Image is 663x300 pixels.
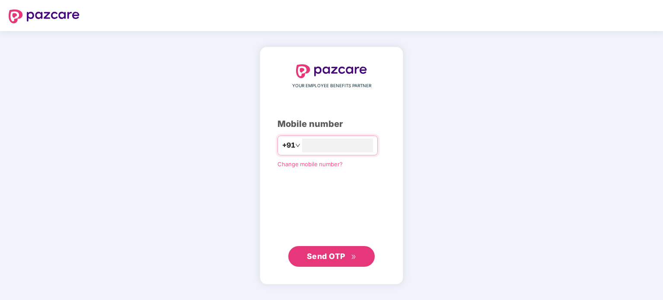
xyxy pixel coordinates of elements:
[307,252,345,261] span: Send OTP
[295,143,300,148] span: down
[296,64,367,78] img: logo
[277,161,343,167] a: Change mobile number?
[9,9,80,23] img: logo
[288,246,375,267] button: Send OTPdouble-right
[351,254,357,260] span: double-right
[292,82,371,89] span: YOUR EMPLOYEE BENEFITS PARTNER
[277,117,386,131] div: Mobile number
[282,140,295,151] span: +91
